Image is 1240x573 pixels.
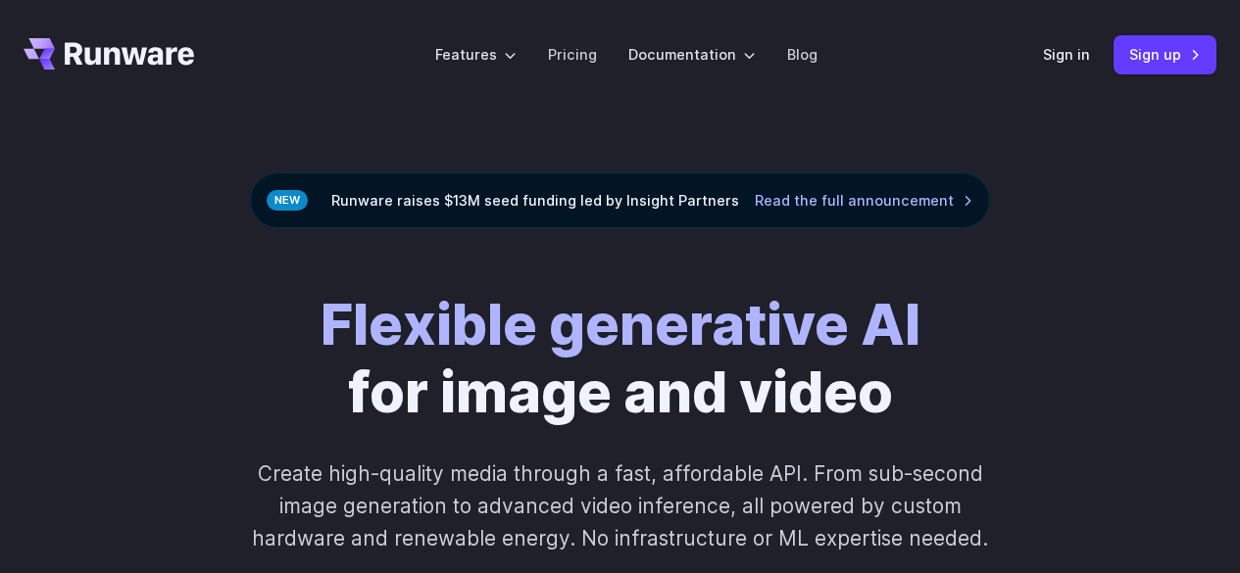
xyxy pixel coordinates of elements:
[548,43,597,66] a: Pricing
[321,291,920,426] h1: for image and video
[238,457,1002,555] p: Create high-quality media through a fast, affordable API. From sub-second image generation to adv...
[787,43,818,66] a: Blog
[435,43,517,66] label: Features
[24,38,194,70] a: Go to /
[755,189,973,212] a: Read the full announcement
[250,172,990,228] div: Runware raises $13M seed funding led by Insight Partners
[1043,43,1090,66] a: Sign in
[321,290,920,358] strong: Flexible generative AI
[628,43,756,66] label: Documentation
[1114,35,1216,73] a: Sign up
